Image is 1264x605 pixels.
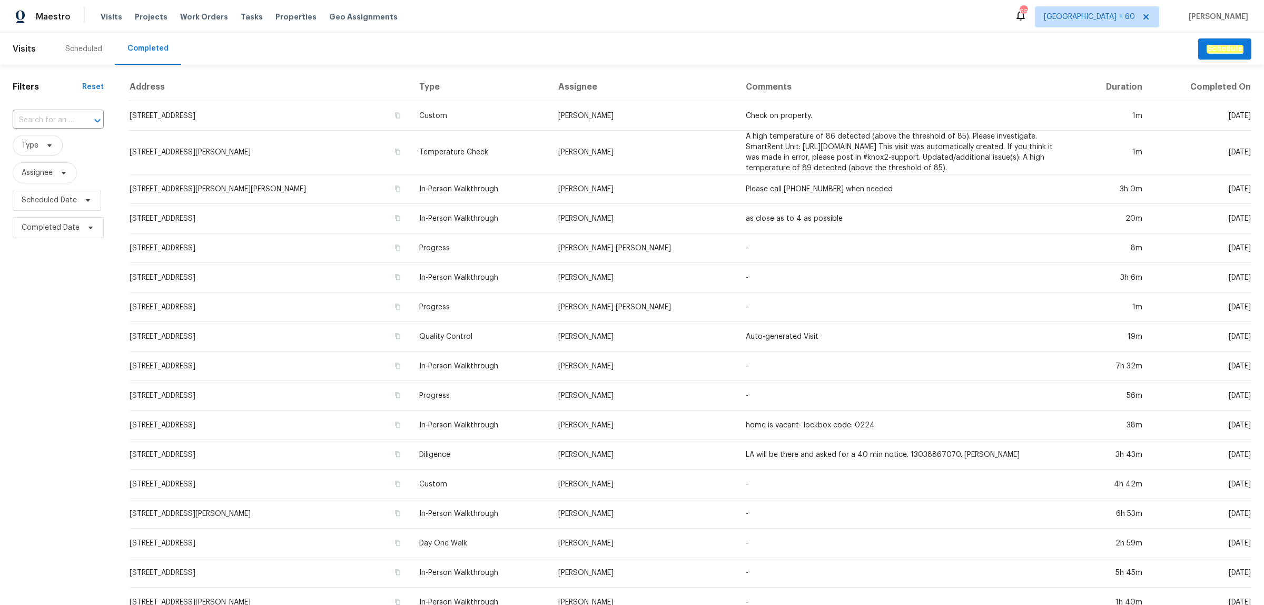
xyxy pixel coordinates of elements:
[411,131,549,174] td: Temperature Check
[129,470,411,499] td: [STREET_ADDRESS]
[129,131,411,174] td: [STREET_ADDRESS][PERSON_NAME]
[550,73,737,101] th: Assignee
[550,204,737,233] td: [PERSON_NAME]
[737,233,1074,263] td: -
[393,420,402,430] button: Copy Address
[411,322,549,352] td: Quality Control
[1074,73,1151,101] th: Duration
[411,352,549,381] td: In-Person Walkthrough
[411,411,549,440] td: In-Person Walkthrough
[1074,233,1151,263] td: 8m
[129,322,411,352] td: [STREET_ADDRESS]
[1151,204,1251,233] td: [DATE]
[1151,558,1251,588] td: [DATE]
[1151,352,1251,381] td: [DATE]
[1074,204,1151,233] td: 20m
[1151,411,1251,440] td: [DATE]
[550,352,737,381] td: [PERSON_NAME]
[22,168,53,178] span: Assignee
[127,43,169,54] div: Completed
[329,12,398,22] span: Geo Assignments
[737,131,1074,174] td: A high temperature of 86 detected (above the threshold of 85). Please investigate. SmartRent Unit...
[393,243,402,252] button: Copy Address
[411,204,549,233] td: In-Person Walkthrough
[1151,381,1251,411] td: [DATE]
[1074,101,1151,131] td: 1m
[1074,292,1151,322] td: 1m
[1151,101,1251,131] td: [DATE]
[129,174,411,204] td: [STREET_ADDRESS][PERSON_NAME][PERSON_NAME]
[411,101,549,131] td: Custom
[393,538,402,548] button: Copy Address
[1151,529,1251,558] td: [DATE]
[737,499,1074,529] td: -
[393,479,402,489] button: Copy Address
[411,174,549,204] td: In-Person Walkthrough
[737,263,1074,292] td: -
[1074,499,1151,529] td: 6h 53m
[1074,322,1151,352] td: 19m
[393,302,402,311] button: Copy Address
[1074,470,1151,499] td: 4h 42m
[393,111,402,120] button: Copy Address
[129,440,411,470] td: [STREET_ADDRESS]
[65,44,102,54] div: Scheduled
[1074,440,1151,470] td: 3h 43m
[13,112,74,129] input: Search for an address...
[737,322,1074,352] td: Auto-generated Visit
[737,174,1074,204] td: Please call [PHONE_NUMBER] when needed
[129,381,411,411] td: [STREET_ADDRESS]
[393,391,402,400] button: Copy Address
[411,440,549,470] td: Diligence
[393,184,402,193] button: Copy Address
[737,558,1074,588] td: -
[737,204,1074,233] td: as close as to 4 as possible
[1151,470,1251,499] td: [DATE]
[393,450,402,459] button: Copy Address
[550,499,737,529] td: [PERSON_NAME]
[550,174,737,204] td: [PERSON_NAME]
[393,509,402,518] button: Copy Address
[129,529,411,558] td: [STREET_ADDRESS]
[1151,440,1251,470] td: [DATE]
[1074,263,1151,292] td: 3h 6m
[22,222,80,233] span: Completed Date
[411,558,549,588] td: In-Person Walkthrough
[737,411,1074,440] td: home is vacant- lockbox code: 0224
[737,101,1074,131] td: Check on property.
[1151,73,1251,101] th: Completed On
[90,113,105,128] button: Open
[101,12,122,22] span: Visits
[1074,411,1151,440] td: 38m
[36,12,71,22] span: Maestro
[737,352,1074,381] td: -
[550,558,737,588] td: [PERSON_NAME]
[1151,292,1251,322] td: [DATE]
[1074,174,1151,204] td: 3h 0m
[1151,174,1251,204] td: [DATE]
[1074,131,1151,174] td: 1m
[1151,233,1251,263] td: [DATE]
[550,101,737,131] td: [PERSON_NAME]
[550,470,737,499] td: [PERSON_NAME]
[1151,131,1251,174] td: [DATE]
[1151,322,1251,352] td: [DATE]
[129,233,411,263] td: [STREET_ADDRESS]
[393,361,402,370] button: Copy Address
[1074,529,1151,558] td: 2h 59m
[550,292,737,322] td: [PERSON_NAME] [PERSON_NAME]
[737,470,1074,499] td: -
[82,82,104,92] div: Reset
[129,263,411,292] td: [STREET_ADDRESS]
[550,233,737,263] td: [PERSON_NAME] [PERSON_NAME]
[393,331,402,341] button: Copy Address
[1020,6,1027,17] div: 693
[737,440,1074,470] td: LA will be there and asked for a 40 min notice. 13038867070. [PERSON_NAME]
[550,263,737,292] td: [PERSON_NAME]
[550,411,737,440] td: [PERSON_NAME]
[129,411,411,440] td: [STREET_ADDRESS]
[411,499,549,529] td: In-Person Walkthrough
[737,381,1074,411] td: -
[13,37,36,61] span: Visits
[411,263,549,292] td: In-Person Walkthrough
